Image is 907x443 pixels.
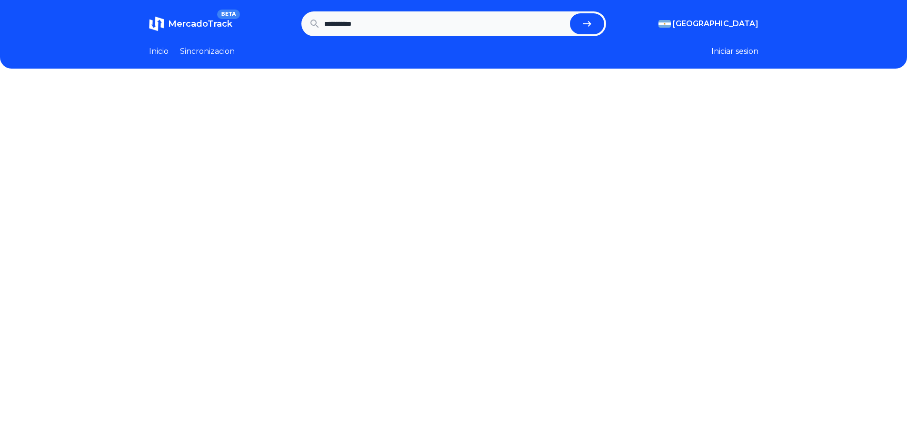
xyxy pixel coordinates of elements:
[673,18,758,30] span: [GEOGRAPHIC_DATA]
[149,46,169,57] a: Inicio
[217,10,239,19] span: BETA
[180,46,235,57] a: Sincronizacion
[168,19,232,29] span: MercadoTrack
[149,16,232,31] a: MercadoTrackBETA
[658,18,758,30] button: [GEOGRAPHIC_DATA]
[711,46,758,57] button: Iniciar sesion
[658,20,671,28] img: Argentina
[149,16,164,31] img: MercadoTrack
